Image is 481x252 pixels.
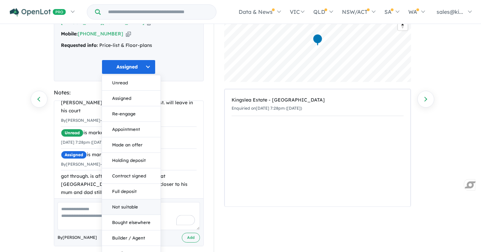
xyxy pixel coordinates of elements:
[58,234,97,241] span: By [PERSON_NAME]
[102,60,156,74] button: Assigned
[102,230,161,246] button: Builder / Agent
[61,162,149,167] small: By [PERSON_NAME] - [DATE] 12:13pm ([DATE])
[102,5,215,19] input: Try estate name, suburb, builder or developer
[126,30,131,37] button: Copy
[102,91,161,106] button: Assigned
[437,8,463,15] span: sales@ki...
[182,233,200,243] button: Add
[312,34,322,46] div: Map marker
[61,151,197,159] div: is marked.
[61,129,83,137] span: Unread
[102,215,161,230] button: Bought elsewhere
[61,42,98,48] strong: Requested info:
[78,31,123,37] a: [PHONE_NUMBER]
[61,31,78,37] strong: Mobile:
[102,122,161,137] button: Appointment
[102,199,161,215] button: Not suitable
[102,75,161,91] button: Unread
[61,41,197,50] div: Price-list & Floor-plans
[61,172,197,204] div: got through. is after something closer. lives at [GEOGRAPHIC_DATA] and he wants to be closer to h...
[102,106,161,122] button: Re-engage
[398,21,408,30] button: Reset bearing to north
[102,153,161,168] button: Holding deposit
[10,8,66,17] img: Openlot PRO Logo White
[232,93,404,116] a: Kingslea Estate - [GEOGRAPHIC_DATA]Enquiried on[DATE] 7:28pm ([DATE])
[102,168,161,184] button: Contract signed
[54,88,204,97] div: Notes:
[58,202,200,230] textarea: To enrich screen reader interactions, please activate Accessibility in Grammarly extension settings
[102,184,161,199] button: Full deposit
[61,118,150,123] small: By [PERSON_NAME] - [DATE] 10:40am ([DATE])
[61,140,107,145] small: [DATE] 7:28pm ([DATE])
[61,91,197,115] div: called - works in sales. has been very busy. was [PERSON_NAME] and still has some interest. will ...
[61,151,87,159] span: Assigned
[61,129,197,137] div: is marked.
[102,137,161,153] button: Made an offer
[232,96,404,104] div: Kingslea Estate - [GEOGRAPHIC_DATA]
[232,106,302,111] small: Enquiried on [DATE] 7:28pm ([DATE])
